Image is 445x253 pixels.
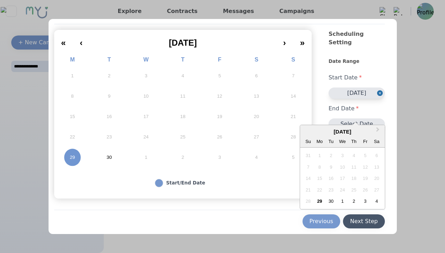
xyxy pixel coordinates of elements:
[128,86,165,106] button: September 10, 2025
[180,93,185,99] abbr: September 11, 2025
[291,93,296,99] abbr: September 14, 2025
[217,93,222,99] abbr: September 12, 2025
[329,30,385,58] div: Scheduling Setting
[54,127,91,147] button: September 22, 2025
[145,73,147,79] abbr: September 3, 2025
[108,57,111,63] abbr: Tuesday
[349,162,358,172] div: Not available Thursday, September 11th, 2025
[349,151,358,160] div: Not available Thursday, September 4th, 2025
[54,66,91,86] button: September 1, 2025
[329,58,385,68] div: Date Range
[70,113,75,120] abbr: September 15, 2025
[291,113,296,120] abbr: September 21, 2025
[144,113,149,120] abbr: September 17, 2025
[108,73,110,79] abbr: September 2, 2025
[338,185,347,195] div: Not available Wednesday, September 24th, 2025
[303,151,313,160] div: Not available Sunday, August 31st, 2025
[180,134,185,140] abbr: September 25, 2025
[73,33,90,48] button: ‹
[255,154,258,161] abbr: October 4, 2025
[361,137,370,146] div: Fr
[303,150,382,207] div: month 2025-09
[238,127,275,147] button: September 27, 2025
[361,151,370,160] div: Not available Friday, September 5th, 2025
[70,154,75,161] abbr: September 29, 2025
[238,147,275,168] button: October 4, 2025
[329,68,385,87] div: Start Date
[91,86,128,106] button: September 9, 2025
[303,196,313,206] div: Not available Sunday, September 28th, 2025
[326,185,336,195] div: Not available Tuesday, September 23rd, 2025
[303,137,313,146] div: Su
[361,185,370,195] div: Not available Friday, September 26th, 2025
[372,174,381,183] div: Not available Saturday, September 20th, 2025
[303,174,313,183] div: Not available Sunday, September 14th, 2025
[108,93,110,99] abbr: September 9, 2025
[217,134,222,140] abbr: September 26, 2025
[338,137,347,146] div: We
[300,128,384,136] div: [DATE]
[164,147,201,168] button: October 2, 2025
[276,33,293,48] button: ›
[54,147,91,168] button: September 29, 2025
[275,147,312,168] button: October 5, 2025
[326,196,336,206] div: Choose Tuesday, September 30th, 2025
[361,174,370,183] div: Not available Friday, September 19th, 2025
[349,137,358,146] div: Th
[218,57,221,63] abbr: Friday
[329,99,385,118] div: End Date
[107,154,112,161] abbr: September 30, 2025
[329,118,385,130] button: Select Date
[315,151,324,160] div: Not available Monday, September 1st, 2025
[310,217,333,226] div: Previous
[326,162,336,172] div: Not available Tuesday, September 9th, 2025
[326,137,336,146] div: Tu
[338,151,347,160] div: Not available Wednesday, September 3rd, 2025
[128,106,165,127] button: September 17, 2025
[144,134,149,140] abbr: September 24, 2025
[303,185,313,195] div: Not available Sunday, September 21st, 2025
[292,154,294,161] abbr: October 5, 2025
[329,87,385,99] button: [DATE]
[349,185,358,195] div: Not available Thursday, September 25th, 2025
[128,66,165,86] button: September 3, 2025
[303,214,341,228] button: Previous
[128,127,165,147] button: September 24, 2025
[315,174,324,183] div: Not available Monday, September 15th, 2025
[372,185,381,195] div: Not available Saturday, September 27th, 2025
[71,93,74,99] abbr: September 8, 2025
[91,106,128,127] button: September 16, 2025
[291,57,295,63] abbr: Sunday
[373,126,384,137] button: Next Month
[291,134,296,140] abbr: September 28, 2025
[180,113,185,120] abbr: September 18, 2025
[217,113,222,120] abbr: September 19, 2025
[164,86,201,106] button: September 11, 2025
[164,127,201,147] button: September 25, 2025
[201,106,238,127] button: September 19, 2025
[54,106,91,127] button: September 15, 2025
[343,214,385,228] button: Next Step
[372,151,381,160] div: Not available Saturday, September 6th, 2025
[255,57,259,63] abbr: Saturday
[315,162,324,172] div: Not available Monday, September 8th, 2025
[164,66,201,86] button: September 4, 2025
[166,180,205,187] div: Start/End Date
[91,66,128,86] button: September 2, 2025
[91,147,128,168] button: September 30, 2025
[145,154,147,161] abbr: October 1, 2025
[182,154,184,161] abbr: October 2, 2025
[201,86,238,106] button: September 12, 2025
[315,137,324,146] div: Mo
[326,151,336,160] div: Not available Tuesday, September 2nd, 2025
[107,134,112,140] abbr: September 23, 2025
[349,196,358,206] div: Choose Thursday, October 2nd, 2025
[218,73,221,79] abbr: September 5, 2025
[54,86,91,106] button: September 8, 2025
[71,73,74,79] abbr: September 1, 2025
[254,134,259,140] abbr: September 27, 2025
[201,66,238,86] button: September 5, 2025
[254,113,259,120] abbr: September 20, 2025
[350,217,378,226] div: Next Step
[255,73,258,79] abbr: September 6, 2025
